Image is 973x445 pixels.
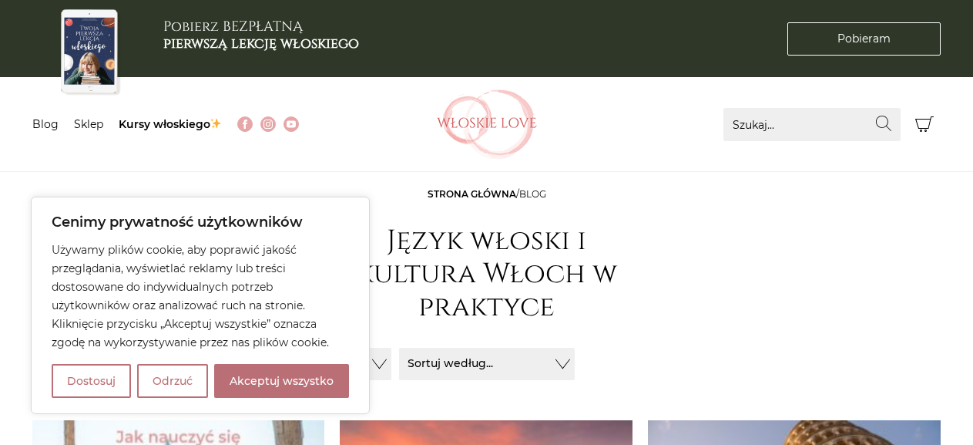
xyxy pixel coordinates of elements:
button: Dostosuj [52,364,131,398]
a: Pobieram [787,22,941,56]
span: Blog [519,188,546,200]
span: Pobieram [837,31,891,47]
h3: Pobierz BEZPŁATNĄ [163,19,359,52]
a: Kursy włoskiego [119,117,223,131]
a: Strona główna [428,188,516,200]
img: Włoskielove [437,89,537,159]
a: Blog [32,117,59,131]
span: / [428,188,546,200]
h1: Język włoski i kultura Włoch w praktyce [333,224,641,325]
button: Odrzuć [137,364,208,398]
p: Cenimy prywatność użytkowników [52,213,349,231]
button: Sortuj według... [399,348,575,380]
a: Sklep [74,117,103,131]
img: ✨ [210,118,221,129]
input: Szukaj... [723,108,901,141]
p: Używamy plików cookie, aby poprawić jakość przeglądania, wyświetlać reklamy lub treści dostosowan... [52,241,349,352]
b: pierwszą lekcję włoskiego [163,34,359,53]
button: Koszyk [908,108,941,141]
button: Akceptuj wszystko [214,364,349,398]
h3: Tekst [32,403,941,414]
